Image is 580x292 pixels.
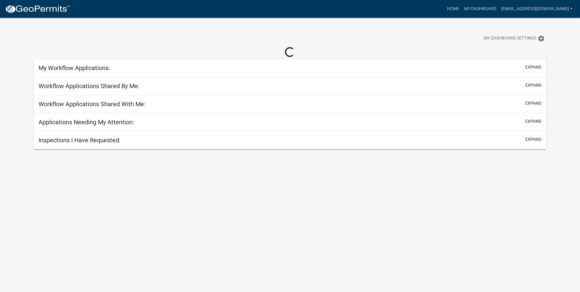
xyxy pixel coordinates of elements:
[39,64,110,72] h5: My Workflow Applications:
[39,100,146,108] h5: Workflow Applications Shared With Me:
[525,136,541,143] button: expand
[39,137,120,144] h5: Inspections I Have Requested:
[525,82,541,88] button: expand
[462,3,499,15] a: My Dashboard
[525,118,541,125] button: expand
[39,118,134,126] h5: Applications Needing My Attention:
[499,3,575,15] a: [EMAIL_ADDRESS][DOMAIN_NAME]
[484,35,536,42] span: My Dashboard Settings
[479,32,550,44] button: My Dashboard Settingssettings
[538,35,545,42] i: settings
[525,64,541,70] button: expand
[39,82,139,90] h5: Workflow Applications Shared By Me:
[525,100,541,107] button: expand
[445,3,462,15] a: Home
